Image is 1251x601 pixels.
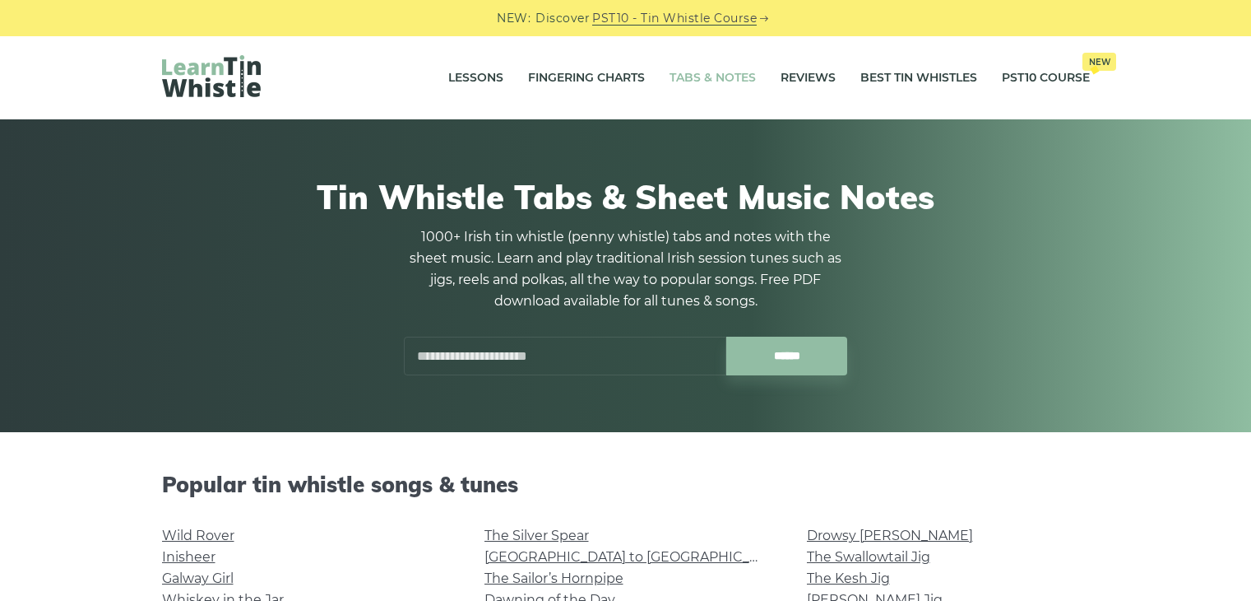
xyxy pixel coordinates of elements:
a: The Swallowtail Jig [807,549,930,565]
h1: Tin Whistle Tabs & Sheet Music Notes [162,177,1090,217]
a: Tabs & Notes [670,58,756,99]
a: Best Tin Whistles [860,58,977,99]
a: Galway Girl [162,571,234,586]
a: Wild Rover [162,528,234,543]
a: Drowsy [PERSON_NAME] [807,528,973,543]
a: [GEOGRAPHIC_DATA] to [GEOGRAPHIC_DATA] [484,549,788,565]
span: New [1082,53,1116,71]
a: The Silver Spear [484,528,589,543]
a: The Sailor’s Hornpipe [484,571,623,586]
a: The Kesh Jig [807,571,890,586]
a: Lessons [448,58,503,99]
h2: Popular tin whistle songs & tunes [162,472,1090,497]
a: Fingering Charts [528,58,645,99]
a: PST10 CourseNew [1002,58,1090,99]
a: Reviews [781,58,836,99]
a: Inisheer [162,549,215,565]
p: 1000+ Irish tin whistle (penny whistle) tabs and notes with the sheet music. Learn and play tradi... [404,226,848,312]
img: LearnTinWhistle.com [162,55,261,97]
